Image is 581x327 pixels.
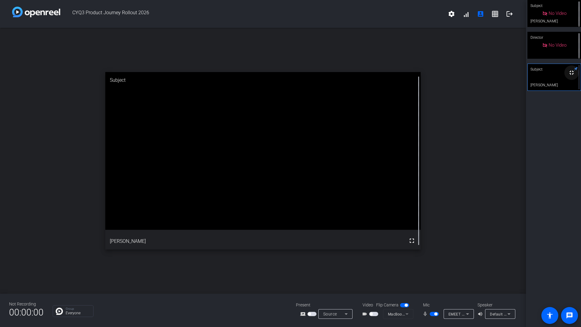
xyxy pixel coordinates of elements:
span: Video [363,302,373,308]
div: Present [296,302,356,308]
div: Subject [527,64,581,75]
span: No Video [549,42,566,48]
mat-icon: screen_share_outline [300,310,307,318]
mat-icon: mic_none [422,310,430,318]
mat-icon: volume_up [478,310,485,318]
span: CYQ3 Product Journey Rollout 2026 [60,7,444,21]
p: Group [66,307,90,310]
span: Source [323,312,337,316]
span: 00:00:00 [9,305,44,320]
mat-icon: fullscreen_exit [568,69,575,76]
mat-icon: logout [506,10,513,18]
mat-icon: message [566,312,573,319]
div: Subject [105,72,421,88]
span: Flip Camera [376,302,399,308]
div: Director [527,32,581,43]
p: Everyone [66,311,90,315]
button: signal_cellular_alt [459,7,473,21]
mat-icon: fullscreen [408,237,415,244]
img: Chat Icon [56,308,63,315]
span: No Video [549,11,566,16]
div: Speaker [478,302,514,308]
mat-icon: settings [448,10,455,18]
mat-icon: videocam_outline [362,310,369,318]
span: Default - MacBook Air Speakers (Built-in) [490,312,562,316]
div: Not Recording [9,301,44,307]
mat-icon: accessibility [546,312,553,319]
div: Mic [417,302,478,308]
img: white-gradient.svg [12,7,60,17]
mat-icon: grid_on [491,10,499,18]
span: EMEET SmartCam Nova 4K (328f:00af) [448,312,518,316]
mat-icon: account_box [477,10,484,18]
